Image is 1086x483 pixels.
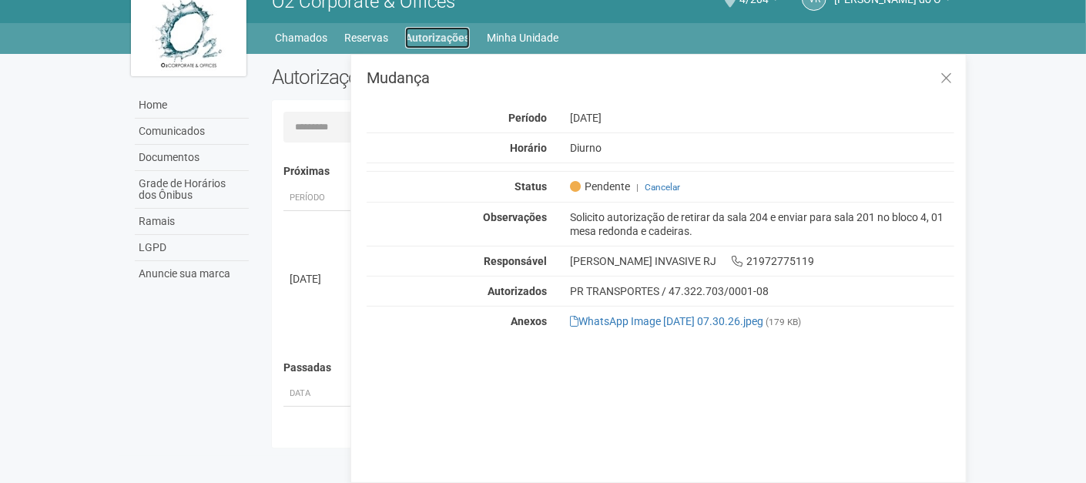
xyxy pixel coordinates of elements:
a: Reservas [344,27,388,49]
h4: Passadas [283,362,944,374]
div: [PERSON_NAME] INVASIVE RJ 21972775119 [558,254,966,268]
div: [DATE] [558,111,966,125]
strong: Autorizados [488,285,547,297]
a: Grade de Horários dos Ônibus [135,171,249,209]
a: Ramais [135,209,249,235]
a: Documentos [135,145,249,171]
strong: Período [508,112,547,124]
div: [DATE] [290,436,347,451]
strong: Observações [483,211,547,223]
strong: Anexos [511,315,547,327]
h3: Mudança [367,70,954,86]
a: Home [135,92,249,119]
th: Período [283,186,353,211]
a: Chamados [275,27,327,49]
a: WhatsApp Image [DATE] 07.30.26.jpeg [570,315,763,327]
div: Diurno [558,141,966,155]
div: PR TRANSPORTES / 47.322.703/0001-08 [570,284,954,298]
small: (179 KB) [766,317,801,327]
strong: Responsável [484,255,547,267]
a: Comunicados [135,119,249,145]
strong: Horário [510,142,547,154]
h4: Próximas [283,166,944,177]
a: LGPD [135,235,249,261]
div: Solicito autorização de retirar da sala 204 e enviar para sala 201 no bloco 4, 01 mesa redonda e ... [558,210,966,238]
span: Pendente [570,179,630,193]
a: Minha Unidade [487,27,558,49]
a: Cancelar [645,182,680,193]
h2: Autorizações [272,65,602,89]
a: Anuncie sua marca [135,261,249,287]
div: [DATE] [290,271,347,287]
strong: Status [515,180,547,193]
span: | [636,182,639,193]
th: Data [283,381,353,407]
a: Autorizações [405,27,470,49]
